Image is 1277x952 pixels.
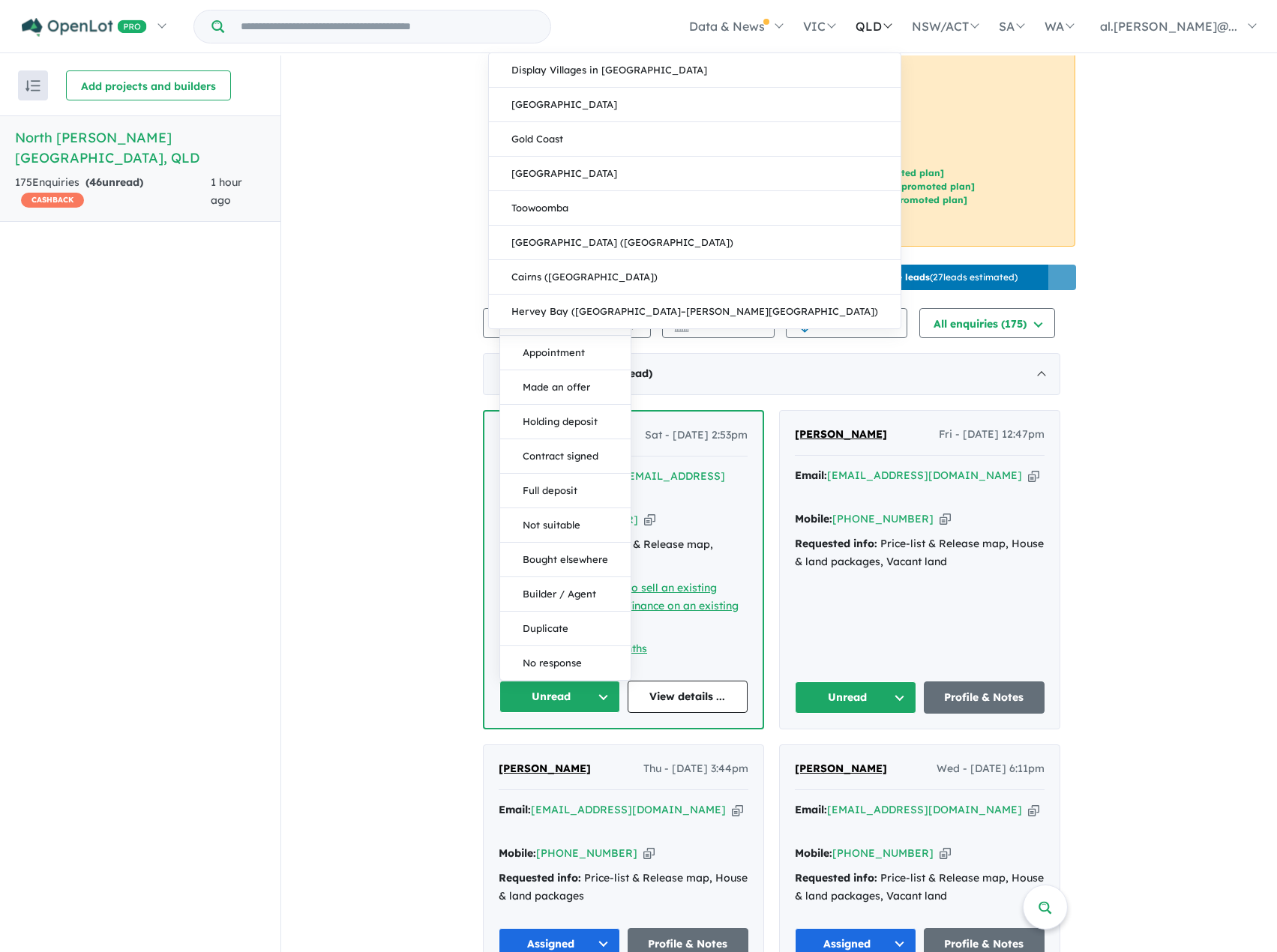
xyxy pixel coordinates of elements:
[89,175,102,189] span: 46
[500,543,631,577] button: Bought elsewhere
[489,226,901,260] a: [GEOGRAPHIC_DATA] ([GEOGRAPHIC_DATA])
[940,846,951,861] button: Copy
[795,762,887,775] span: [PERSON_NAME]
[795,535,1045,571] div: Price-list & Release map, House & land packages, Vacant land
[483,353,1060,395] div: [DATE]
[795,870,1045,906] div: Price-list & Release map, House & land packages, Vacant land
[834,181,975,192] span: [Refer to your promoted plan]
[25,80,40,91] img: sort.svg
[489,295,901,328] a: Hervey Bay ([GEOGRAPHIC_DATA]–[PERSON_NAME][GEOGRAPHIC_DATA])
[795,681,916,714] button: Unread
[795,803,827,816] strong: Email:
[500,370,631,405] button: Made an offer
[536,846,637,860] a: [PHONE_NUMBER]
[499,681,620,713] button: Unread
[22,18,147,37] img: Openlot PRO Logo White
[500,612,631,646] button: Duplicate
[500,646,631,680] button: No response
[489,53,901,88] a: Display Villages in [GEOGRAPHIC_DATA]
[1028,802,1039,818] button: Copy
[795,537,877,550] strong: Requested info:
[500,474,631,508] button: Full deposit
[499,760,591,778] a: [PERSON_NAME]
[1100,19,1237,34] span: al.[PERSON_NAME]@...
[795,469,827,482] strong: Email:
[66,70,231,100] button: Add projects and builders
[628,681,748,713] a: View details ...
[732,802,743,818] button: Copy
[795,760,887,778] a: [PERSON_NAME]
[644,512,655,528] button: Copy
[499,870,748,906] div: Price-list & Release map, House & land packages
[832,846,934,860] a: [PHONE_NUMBER]
[795,512,832,525] strong: Mobile:
[919,308,1055,338] button: All enquiries (175)
[795,427,887,441] span: [PERSON_NAME]
[500,439,631,474] button: Contract signed
[827,803,1022,816] a: [EMAIL_ADDRESS][DOMAIN_NAME]
[499,232,631,681] div: Unread
[795,426,887,444] a: [PERSON_NAME]
[499,871,581,885] strong: Requested info:
[795,846,832,860] strong: Mobile:
[489,122,901,157] a: Gold Coast
[500,508,631,543] button: Not suitable
[499,803,531,816] strong: Email:
[500,336,631,370] button: Appointment
[15,127,265,168] h5: North [PERSON_NAME][GEOGRAPHIC_DATA] , QLD
[489,260,901,295] a: Cairns ([GEOGRAPHIC_DATA])
[21,193,84,208] span: CASHBACK
[500,405,631,439] button: Holding deposit
[211,175,242,207] span: 1 hour ago
[940,511,951,527] button: Copy
[499,846,536,860] strong: Mobile:
[15,174,211,210] div: 175 Enquir ies
[643,760,748,778] span: Thu - [DATE] 3:44pm
[645,427,748,445] span: Sat - [DATE] 2:53pm
[795,871,877,885] strong: Requested info:
[489,157,901,191] a: [GEOGRAPHIC_DATA]
[832,512,934,525] a: [PHONE_NUMBER]
[937,760,1045,778] span: Wed - [DATE] 6:11pm
[643,846,655,861] button: Copy
[924,681,1045,714] a: Profile & Notes
[499,762,591,775] span: [PERSON_NAME]
[1028,468,1039,483] button: Copy
[489,88,901,122] a: [GEOGRAPHIC_DATA]
[489,191,901,226] a: Toowoomba
[939,426,1045,444] span: Fri - [DATE] 12:47pm
[227,10,547,43] input: Try estate name, suburb, builder or developer
[827,469,1022,482] a: [EMAIL_ADDRESS][DOMAIN_NAME]
[500,577,631,612] button: Builder / Agent
[531,803,726,816] a: [EMAIL_ADDRESS][DOMAIN_NAME]
[483,308,651,338] button: Team member settings (8)
[85,175,143,189] strong: ( unread)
